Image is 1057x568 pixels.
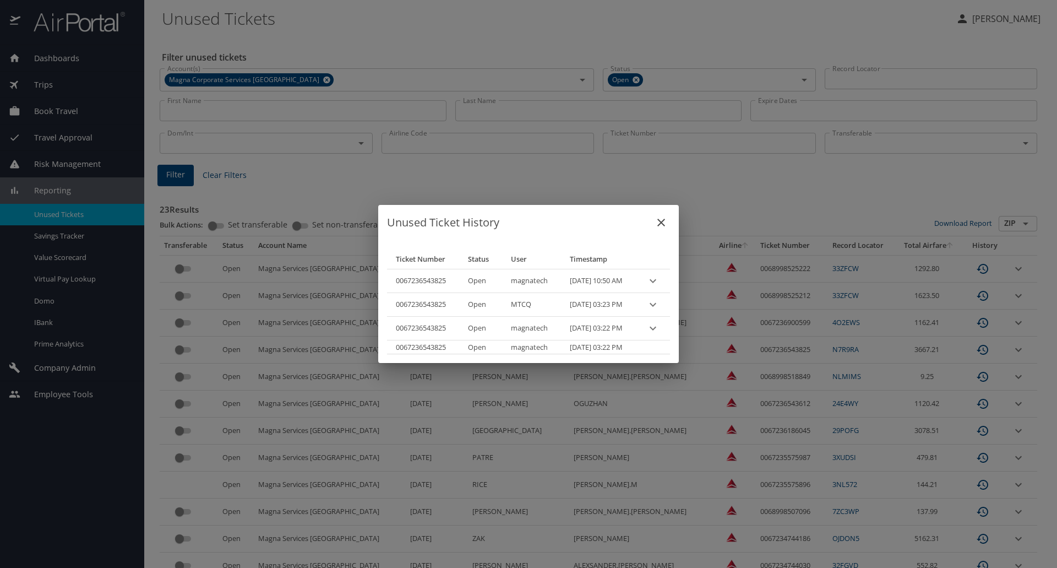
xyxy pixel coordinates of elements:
td: [DATE] 03:22 PM [561,340,636,354]
button: expand row [645,320,661,337]
td: [DATE] 03:22 PM [561,317,636,340]
td: Open [459,317,502,340]
th: Timestamp [561,249,636,269]
h6: Unused Ticket History [387,214,670,231]
td: [DATE] 10:50 AM [561,269,636,293]
td: [DATE] 03:23 PM [561,293,636,317]
button: close [648,209,674,236]
th: 0067236543825 [387,269,459,293]
th: User [502,249,561,269]
button: expand row [645,296,661,313]
td: MTCQ [502,293,561,317]
th: Status [459,249,502,269]
th: Ticket Number [387,249,459,269]
th: 0067236543825 [387,340,459,354]
td: Open [459,340,502,354]
td: magnatech [502,317,561,340]
td: Open [459,269,502,293]
td: Open [459,293,502,317]
th: 0067236543825 [387,317,459,340]
td: magnatech [502,269,561,293]
td: magnatech [502,340,561,354]
th: 0067236543825 [387,293,459,317]
table: Unused ticket history data [387,249,670,355]
button: expand row [645,273,661,289]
